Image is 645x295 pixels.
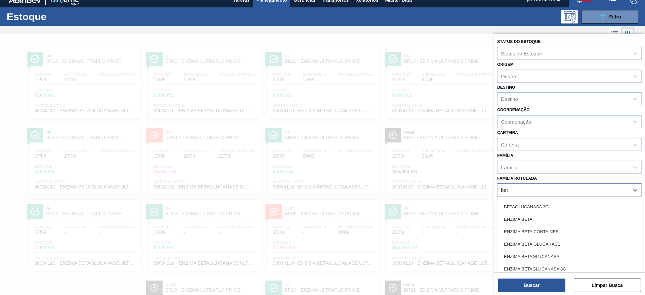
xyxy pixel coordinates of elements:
label: Destino [497,85,515,90]
div: Pogramando: nenhum usuário selecionado [561,10,578,24]
label: Coordenação [497,108,530,112]
div: Visão em Lista [609,28,621,40]
h1: Estoque [7,13,107,20]
label: Material ativo [497,199,531,204]
div: ENZIMA BETA GLUCANASE [497,238,642,250]
div: Status do Estoque [501,50,542,56]
div: Família [501,164,517,170]
label: Origem [497,62,514,67]
label: Carteira [497,130,518,135]
div: Destino [501,96,518,102]
button: Filtro [581,10,638,24]
span: Filtro [609,14,621,19]
div: Origem [501,73,517,79]
div: ENZIMA BETAGLUCANASA [497,250,642,263]
div: ENZIMA BETA CONTAINER [497,225,642,238]
label: Status do Estoque [497,39,541,44]
div: BETAGLUCANASA 3G [497,201,642,213]
div: ENZIMA BETAGLUCANASA 3G [497,263,642,275]
label: Família Rotulada [497,176,537,181]
div: Carteira [501,141,519,147]
label: Família [497,153,513,158]
div: Visão em Cards [621,28,634,40]
div: ENZIMA BETA [497,213,642,225]
div: Coordenação [501,119,531,125]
